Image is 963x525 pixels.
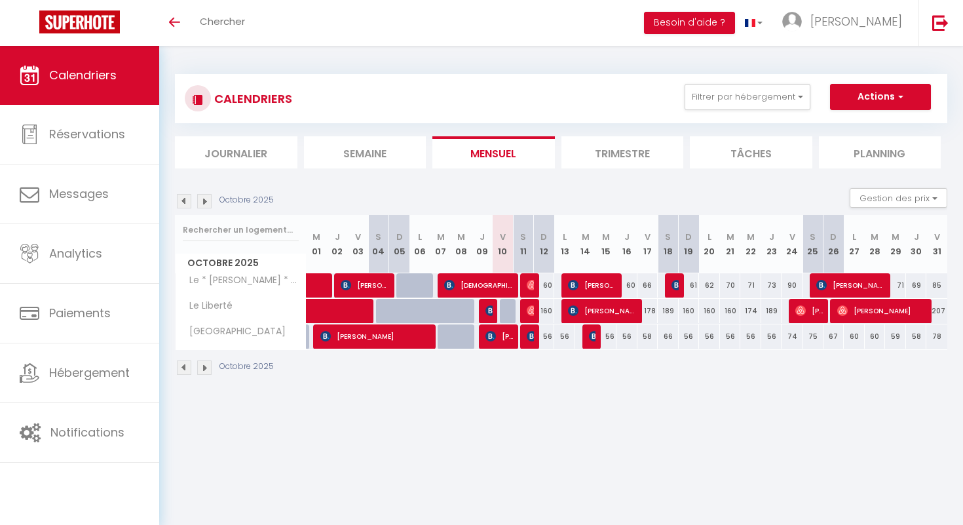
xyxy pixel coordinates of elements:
[219,194,274,206] p: Octobre 2025
[595,215,616,273] th: 15
[802,324,823,349] div: 75
[595,324,616,349] div: 56
[810,231,816,243] abbr: S
[671,273,679,298] span: [PERSON_NAME]
[432,136,555,168] li: Mensuel
[740,215,761,273] th: 22
[720,215,741,273] th: 21
[665,231,671,243] abbr: S
[602,231,610,243] abbr: M
[582,231,590,243] abbr: M
[183,218,299,242] input: Rechercher un logement...
[49,185,109,202] span: Messages
[816,273,886,298] span: [PERSON_NAME]
[699,299,720,323] div: 160
[355,231,361,243] abbr: V
[926,299,947,323] div: 207
[335,231,340,243] abbr: J
[534,324,555,349] div: 56
[823,215,844,273] th: 26
[554,215,575,273] th: 13
[819,136,941,168] li: Planning
[178,273,309,288] span: Le * [PERSON_NAME] * Wifi
[690,136,812,168] li: Tâches
[885,273,906,298] div: 71
[457,231,465,243] abbr: M
[761,273,782,298] div: 73
[485,324,514,349] span: [PERSON_NAME]
[926,273,947,298] div: 85
[892,231,899,243] abbr: M
[437,231,445,243] abbr: M
[740,324,761,349] div: 56
[637,324,658,349] div: 58
[865,215,886,273] th: 28
[527,324,534,349] span: [PERSON_NAME]
[409,215,430,273] th: 06
[830,231,837,243] abbr: D
[534,299,555,323] div: 160
[727,231,734,243] abbr: M
[850,188,947,208] button: Gestion des prix
[926,215,947,273] th: 31
[934,231,940,243] abbr: V
[871,231,878,243] abbr: M
[679,273,700,298] div: 61
[49,126,125,142] span: Réservations
[304,136,426,168] li: Semaine
[211,84,292,113] h3: CALENDRIERS
[616,215,637,273] th: 16
[782,12,802,31] img: ...
[527,273,534,298] span: [PERSON_NAME]
[175,136,297,168] li: Journalier
[513,215,534,273] th: 11
[568,298,638,323] span: [PERSON_NAME]
[844,324,865,349] div: 60
[699,215,720,273] th: 20
[561,136,684,168] li: Trimestre
[219,360,274,373] p: Octobre 2025
[906,273,927,298] div: 69
[444,273,514,298] span: [DEMOGRAPHIC_DATA][PERSON_NAME]
[932,14,949,31] img: logout
[782,215,802,273] th: 24
[708,231,711,243] abbr: L
[589,324,596,349] span: [PERSON_NAME]
[563,231,567,243] abbr: L
[802,215,823,273] th: 25
[885,324,906,349] div: 59
[685,231,692,243] abbr: D
[740,273,761,298] div: 71
[320,324,432,349] span: [PERSON_NAME]
[699,273,720,298] div: 62
[789,231,795,243] abbr: V
[740,299,761,323] div: 174
[348,215,369,273] th: 03
[926,324,947,349] div: 78
[327,215,348,273] th: 02
[616,324,637,349] div: 56
[49,305,111,321] span: Paiements
[837,298,928,323] span: [PERSON_NAME]
[520,231,526,243] abbr: S
[485,298,493,323] span: [PERSON_NAME]
[554,324,575,349] div: 56
[914,231,919,243] abbr: J
[534,215,555,273] th: 12
[720,273,741,298] div: 70
[679,215,700,273] th: 19
[178,324,289,339] span: [GEOGRAPHIC_DATA]
[761,324,782,349] div: 56
[49,364,130,381] span: Hébergement
[534,273,555,298] div: 60
[823,324,844,349] div: 67
[645,231,651,243] abbr: V
[312,231,320,243] abbr: M
[810,13,902,29] span: [PERSON_NAME]
[830,84,931,110] button: Actions
[178,299,236,313] span: Le Liberté
[637,215,658,273] th: 17
[761,215,782,273] th: 23
[658,299,679,323] div: 189
[396,231,403,243] abbr: D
